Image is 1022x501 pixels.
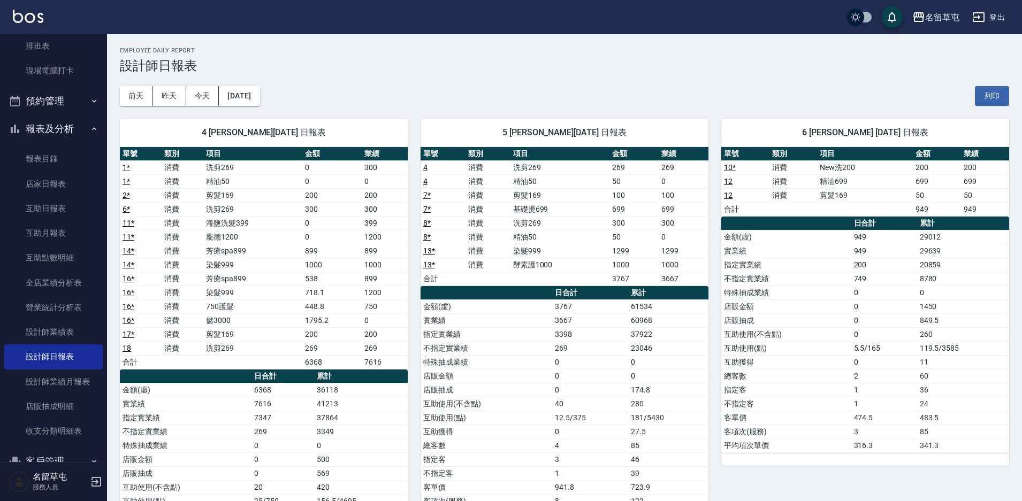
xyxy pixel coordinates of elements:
th: 累計 [917,217,1009,230]
td: 500 [314,452,408,466]
td: 指定客 [421,452,552,466]
td: 0 [628,355,708,369]
td: 8780 [917,272,1009,286]
td: 消費 [769,174,818,188]
td: 0 [552,369,628,383]
td: 85 [628,438,708,452]
td: 消費 [162,230,203,244]
td: 3667 [552,313,628,327]
td: 899 [302,244,362,258]
td: 300 [659,216,708,230]
td: 1000 [362,258,408,272]
td: 949 [851,230,917,244]
td: 合計 [120,355,162,369]
td: 消費 [466,244,510,258]
td: 消費 [769,188,818,202]
button: 列印 [975,86,1009,106]
td: 699 [913,174,961,188]
button: 報表及分析 [4,115,103,143]
td: 269 [659,160,708,174]
button: save [881,6,903,28]
td: 4 [552,438,628,452]
td: 1000 [659,258,708,272]
td: 店販抽成 [421,383,552,397]
th: 業績 [961,147,1009,161]
td: 85 [917,425,1009,438]
th: 累計 [314,369,408,383]
td: 消費 [466,216,510,230]
h5: 名留草屯 [33,472,87,482]
th: 單號 [120,147,162,161]
td: 洗剪269 [510,216,609,230]
td: 特殊抽成業績 [721,286,851,299]
td: 0 [851,286,917,299]
span: 4 [PERSON_NAME][DATE] 日報表 [133,127,395,138]
td: 3398 [552,327,628,341]
td: 消費 [162,244,203,258]
td: 消費 [466,174,510,188]
td: 12.5/375 [552,411,628,425]
td: 消費 [162,299,203,313]
th: 業績 [362,147,408,161]
th: 金額 [302,147,362,161]
td: 0 [851,327,917,341]
td: 483.5 [917,411,1009,425]
td: 0 [362,174,408,188]
a: 設計師日報表 [4,344,103,369]
td: 60968 [628,313,708,327]
td: 染髮999 [203,286,302,299]
th: 金額 [913,147,961,161]
td: 5.5/165 [851,341,917,355]
a: 排班表 [4,34,103,58]
td: 店販抽成 [120,466,251,480]
td: 11 [917,355,1009,369]
td: 平均項次單價 [721,438,851,452]
td: 750護髮 [203,299,302,313]
td: 0 [851,355,917,369]
td: 消費 [162,174,203,188]
td: 洗剪269 [203,202,302,216]
td: 2 [851,369,917,383]
td: 269 [302,341,362,355]
td: 849.5 [917,313,1009,327]
td: 特殊抽成業績 [421,355,552,369]
td: 0 [628,369,708,383]
button: 預約管理 [4,87,103,115]
td: 消費 [162,272,203,286]
th: 類別 [466,147,510,161]
td: 200 [302,327,362,341]
td: 0 [552,355,628,369]
td: 50 [913,188,961,202]
button: 今天 [186,86,219,106]
a: 設計師業績月報表 [4,369,103,394]
td: 538 [302,272,362,286]
td: 互助使用(點) [721,341,851,355]
table: a dense table [721,217,1009,453]
a: 現場電腦打卡 [4,58,103,83]
td: 200 [913,160,961,174]
button: 名留草屯 [908,6,964,28]
td: 699 [961,174,1009,188]
td: 店販金額 [421,369,552,383]
td: 金額(虛) [721,230,851,244]
td: 100 [609,188,659,202]
button: 客戶管理 [4,448,103,475]
button: 登出 [968,7,1009,27]
button: [DATE] [219,86,260,106]
td: 749 [851,272,917,286]
td: 269 [609,160,659,174]
td: 200 [362,188,408,202]
td: 750 [362,299,408,313]
td: 269 [552,341,628,355]
td: 280 [628,397,708,411]
td: 41213 [314,397,408,411]
td: 剪髮169 [203,188,302,202]
div: 名留草屯 [925,11,959,24]
td: New洗200 [817,160,913,174]
th: 類別 [769,147,818,161]
td: 消費 [466,230,510,244]
th: 單號 [721,147,769,161]
button: 昨天 [153,86,186,106]
td: 1795.2 [302,313,362,327]
a: 12 [724,191,733,199]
